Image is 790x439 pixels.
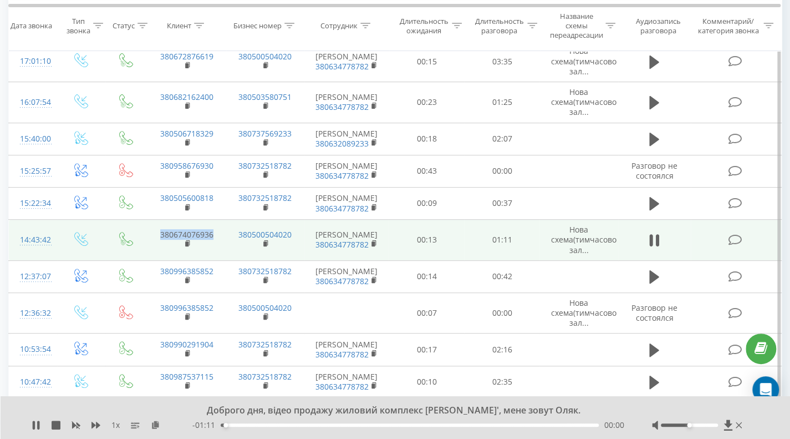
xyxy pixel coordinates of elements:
[389,260,464,292] td: 00:14
[464,292,539,334] td: 00:00
[238,229,292,240] a: 380500504020
[223,423,228,427] div: Accessibility label
[20,229,46,251] div: 14:43:42
[304,334,389,366] td: [PERSON_NAME]
[20,160,46,182] div: 15:25:57
[389,123,464,155] td: 00:18
[113,21,135,31] div: Статус
[315,381,369,392] a: 380634778782
[631,160,677,181] span: Разговор не состоялся
[20,51,46,72] div: 17:01:10
[399,16,448,35] div: Длительность ожидания
[604,420,624,431] span: 00:00
[111,420,120,431] span: 1 x
[315,138,369,149] a: 380632089233
[67,16,90,35] div: Тип звонка
[238,371,292,382] a: 380732518782
[20,302,46,324] div: 12:36:32
[464,187,539,219] td: 00:37
[752,376,779,403] div: Open Intercom Messenger
[192,420,221,431] span: - 01:11
[315,61,369,72] a: 380634778782
[389,82,464,123] td: 00:23
[389,366,464,398] td: 00:10
[551,87,616,117] span: Нова схема(тимчасово зал...
[238,193,292,203] a: 380732518782
[20,266,46,287] div: 12:37:07
[103,405,674,417] div: Доброго дня, відео продажу жиловий комплекс [PERSON_NAME]', мене зовут Оляк.
[464,260,539,292] td: 00:42
[389,41,464,82] td: 00:15
[551,297,616,328] span: Нова схема(тимчасово зал...
[160,266,213,276] a: 380996385852
[315,239,369,250] a: 380634778782
[304,155,389,187] td: [PERSON_NAME]
[549,12,603,40] div: Название схемы переадресации
[20,339,46,360] div: 10:53:54
[389,220,464,261] td: 00:13
[304,41,389,82] td: [PERSON_NAME]
[464,334,539,366] td: 02:16
[304,366,389,398] td: [PERSON_NAME]
[167,21,191,31] div: Клиент
[20,128,46,150] div: 15:40:00
[696,16,761,35] div: Комментарий/категория звонка
[315,170,369,181] a: 380634778782
[464,82,539,123] td: 01:25
[238,339,292,350] a: 380732518782
[687,423,692,427] div: Accessibility label
[160,371,213,382] a: 380987537115
[160,302,213,313] a: 380996385852
[315,102,369,112] a: 380634778782
[631,302,677,323] span: Разговор не состоялся
[464,220,539,261] td: 01:11
[20,371,46,393] div: 10:47:42
[238,51,292,62] a: 380500504020
[304,220,389,261] td: [PERSON_NAME]
[160,51,213,62] a: 380672876619
[238,92,292,102] a: 380503580751
[238,302,292,313] a: 380500504020
[160,92,213,102] a: 380682162400
[389,187,464,219] td: 00:09
[464,41,539,82] td: 03:35
[464,123,539,155] td: 02:07
[233,21,282,31] div: Бизнес номер
[320,21,358,31] div: Сотрудник
[304,187,389,219] td: [PERSON_NAME]
[304,123,389,155] td: [PERSON_NAME]
[20,193,46,214] div: 15:22:34
[551,224,616,255] span: Нова схема(тимчасово зал...
[389,292,464,334] td: 00:07
[475,16,524,35] div: Длительность разговора
[238,128,292,139] a: 380737569233
[464,366,539,398] td: 02:35
[160,160,213,171] a: 380958676930
[389,155,464,187] td: 00:43
[315,349,369,360] a: 380634778782
[160,193,213,203] a: 380505600818
[304,82,389,123] td: [PERSON_NAME]
[389,334,464,366] td: 00:17
[11,21,52,31] div: Дата звонка
[315,203,369,214] a: 380634778782
[160,128,213,139] a: 380506718329
[20,92,46,113] div: 16:07:54
[315,276,369,286] a: 380634778782
[304,260,389,292] td: [PERSON_NAME]
[464,155,539,187] td: 00:00
[628,16,688,35] div: Аудиозапись разговора
[238,160,292,171] a: 380732518782
[238,266,292,276] a: 380732518782
[551,46,616,76] span: Нова схема(тимчасово зал...
[160,229,213,240] a: 380674076936
[160,339,213,350] a: 380990291904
